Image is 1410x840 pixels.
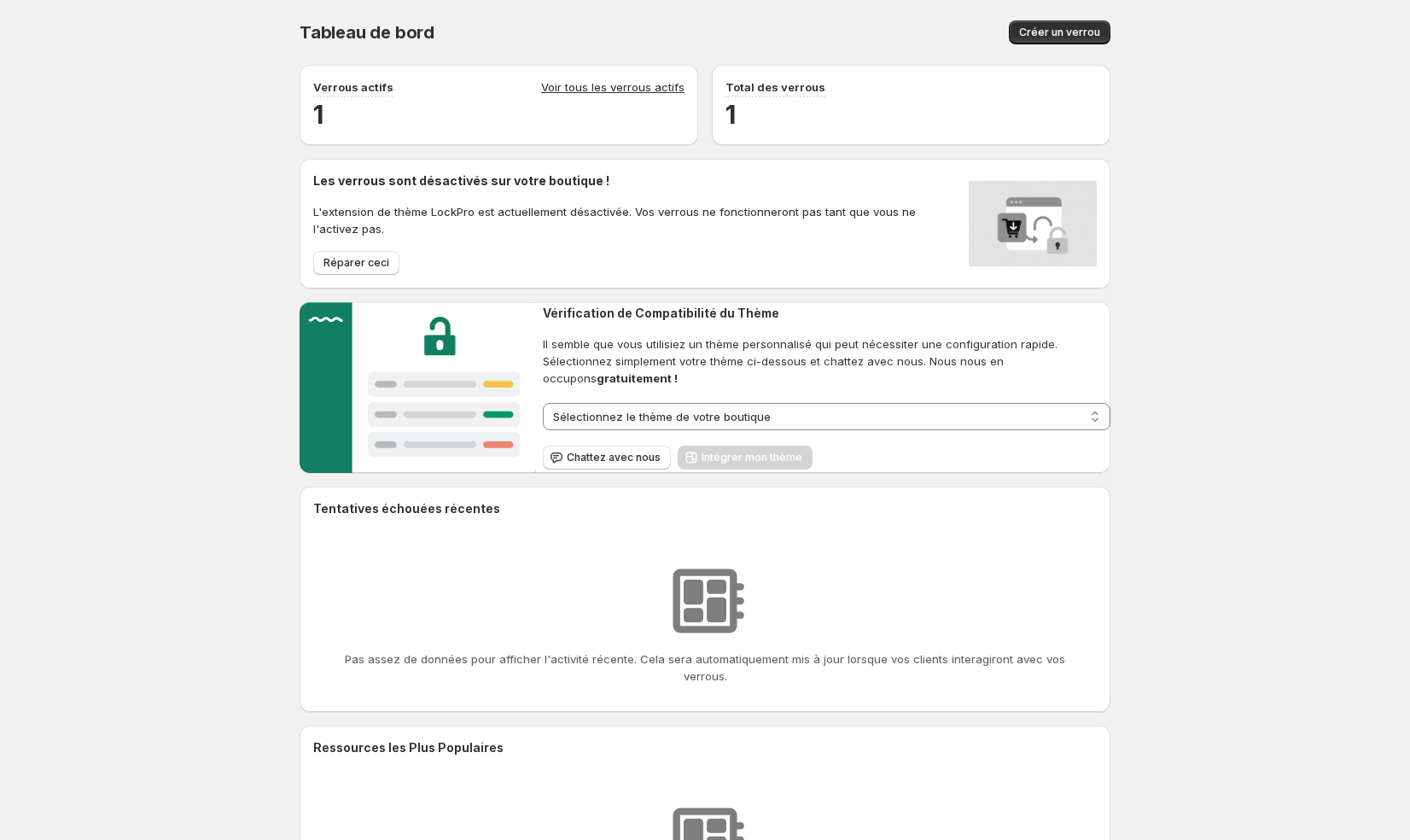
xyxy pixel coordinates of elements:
h2: Vérification de Compatibilité du Thème [543,305,1110,322]
button: Créer un verrou [1009,20,1110,44]
span: Créer un verrou [1019,26,1100,39]
p: Total des verrous [725,79,825,96]
a: Voir tous les verrous actifs [541,79,685,97]
p: Pas assez de données pour afficher l'activité récente. Cela sera automatiquement mis à jour lorsq... [327,650,1083,685]
button: Chattez avec nous [543,446,671,470]
p: L'extension de thème LockPro est actuellement désactivée. Vos verrous ne fonctionneront pas tant ... [313,203,962,237]
h2: 1 [313,97,685,131]
img: Locks disabled [969,172,1097,275]
button: Réparer ceci [313,251,399,275]
h2: Tentatives échouées récentes [313,500,500,517]
h2: Ressources les Plus Populaires [313,739,1097,756]
span: Tableau de bord [300,22,434,43]
img: Customer support [300,302,536,473]
span: Il semble que vous utilisiez un thème personnalisé qui peut nécessiter une configuration rapide. ... [543,335,1110,387]
p: Verrous actifs [313,79,393,96]
img: Aucune ressource trouvée [662,558,748,644]
h2: 1 [725,97,1097,131]
h2: Les verrous sont désactivés sur votre boutique ! [313,172,962,190]
span: Chattez avec nous [567,451,661,464]
strong: gratuitement ! [597,371,678,385]
span: Réparer ceci [323,256,389,270]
